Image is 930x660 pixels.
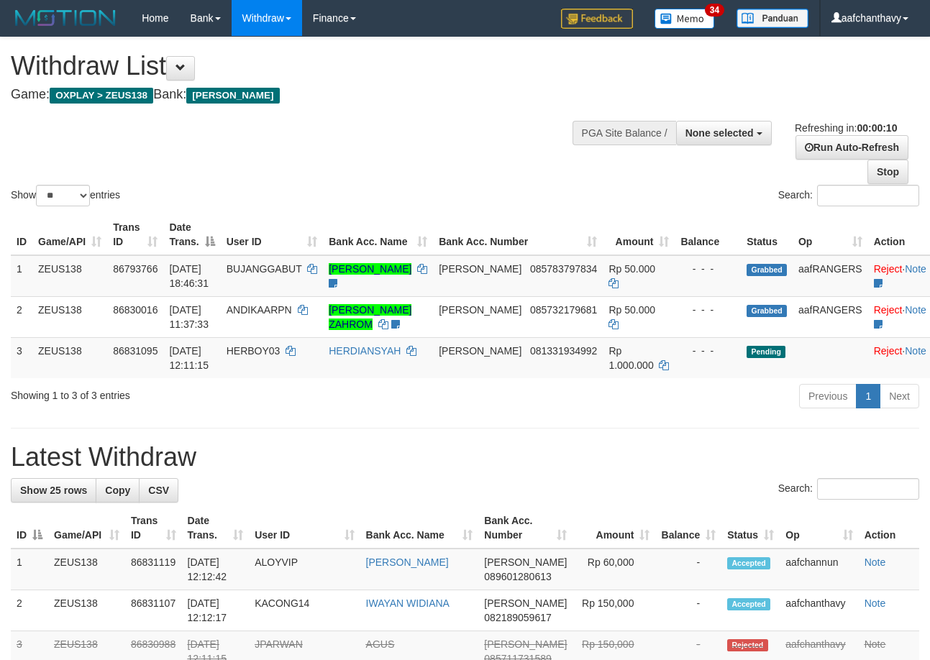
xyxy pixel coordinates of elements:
a: [PERSON_NAME] [366,556,449,568]
a: Copy [96,478,140,503]
span: Accepted [727,557,770,569]
a: Note [905,304,926,316]
img: MOTION_logo.png [11,7,120,29]
th: Op: activate to sort column ascending [780,508,858,549]
span: Rejected [727,639,767,651]
span: Copy 081331934992 to clipboard [530,345,597,357]
img: Feedback.jpg [561,9,633,29]
td: 86831107 [125,590,182,631]
span: ANDIKAARPN [227,304,292,316]
div: PGA Site Balance / [573,121,676,145]
td: aafchanthavy [780,590,858,631]
td: [DATE] 12:12:17 [182,590,250,631]
td: [DATE] 12:12:42 [182,549,250,590]
div: - - - [680,262,735,276]
a: Note [905,345,926,357]
span: Copy 085732179681 to clipboard [530,304,597,316]
label: Search: [778,478,919,500]
th: Game/API: activate to sort column ascending [48,508,125,549]
span: Grabbed [747,264,787,276]
span: Refreshing in: [795,122,897,134]
select: Showentries [36,185,90,206]
th: User ID: activate to sort column ascending [221,214,324,255]
td: 2 [11,296,32,337]
span: [PERSON_NAME] [484,638,567,650]
h1: Latest Withdraw [11,443,919,472]
td: ZEUS138 [32,337,107,378]
a: HERDIANSYAH [329,345,401,357]
span: [DATE] 11:37:33 [169,304,209,330]
span: [PERSON_NAME] [439,263,521,275]
span: Copy 085783797834 to clipboard [530,263,597,275]
th: Trans ID: activate to sort column ascending [107,214,163,255]
td: Rp 60,000 [573,549,655,590]
a: Note [905,263,926,275]
td: aafchannun [780,549,858,590]
td: Rp 150,000 [573,590,655,631]
span: 86831095 [113,345,158,357]
td: ALOYVIP [249,549,360,590]
th: User ID: activate to sort column ascending [249,508,360,549]
span: [PERSON_NAME] [439,304,521,316]
img: panduan.png [737,9,808,28]
a: 1 [856,384,880,408]
td: KACONG14 [249,590,360,631]
strong: 00:00:10 [857,122,897,134]
th: Action [859,508,919,549]
td: - [655,549,721,590]
span: 86830016 [113,304,158,316]
a: CSV [139,478,178,503]
th: Status: activate to sort column ascending [721,508,780,549]
th: Status [741,214,793,255]
a: Reject [874,345,903,357]
a: [PERSON_NAME] ZAHROM [329,304,411,330]
span: Rp 50.000 [608,263,655,275]
td: ZEUS138 [32,255,107,297]
span: [PERSON_NAME] [186,88,279,104]
div: - - - [680,344,735,358]
a: IWAYAN WIDIANA [366,597,450,609]
span: None selected [685,127,754,139]
a: Note [865,638,886,650]
td: aafRANGERS [793,255,868,297]
span: 86793766 [113,263,158,275]
td: aafRANGERS [793,296,868,337]
a: Note [865,597,886,609]
input: Search: [817,478,919,500]
th: Bank Acc. Number: activate to sort column ascending [478,508,573,549]
th: Balance [675,214,741,255]
a: Run Auto-Refresh [795,135,908,160]
span: 34 [705,4,724,17]
th: Bank Acc. Name: activate to sort column ascending [323,214,433,255]
span: Pending [747,346,785,358]
th: Bank Acc. Name: activate to sort column ascending [360,508,479,549]
span: Rp 1.000.000 [608,345,653,371]
td: 1 [11,549,48,590]
td: 86831119 [125,549,182,590]
a: Reject [874,263,903,275]
input: Search: [817,185,919,206]
th: Bank Acc. Number: activate to sort column ascending [433,214,603,255]
span: [PERSON_NAME] [439,345,521,357]
a: Show 25 rows [11,478,96,503]
td: 3 [11,337,32,378]
span: Grabbed [747,305,787,317]
span: Copy 089601280613 to clipboard [484,571,551,582]
span: [PERSON_NAME] [484,556,567,568]
div: - - - [680,303,735,317]
span: BUJANGGABUT [227,263,302,275]
span: Show 25 rows [20,485,87,496]
th: Trans ID: activate to sort column ascending [125,508,182,549]
td: ZEUS138 [48,590,125,631]
span: CSV [148,485,169,496]
span: Copy [105,485,130,496]
span: Copy 082189059617 to clipboard [484,612,551,623]
th: Amount: activate to sort column ascending [603,214,675,255]
a: AGUS [366,638,395,650]
label: Search: [778,185,919,206]
div: Showing 1 to 3 of 3 entries [11,382,377,403]
th: Game/API: activate to sort column ascending [32,214,107,255]
img: Button%20Memo.svg [655,9,715,29]
a: Stop [867,160,908,184]
span: [DATE] 18:46:31 [169,263,209,289]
